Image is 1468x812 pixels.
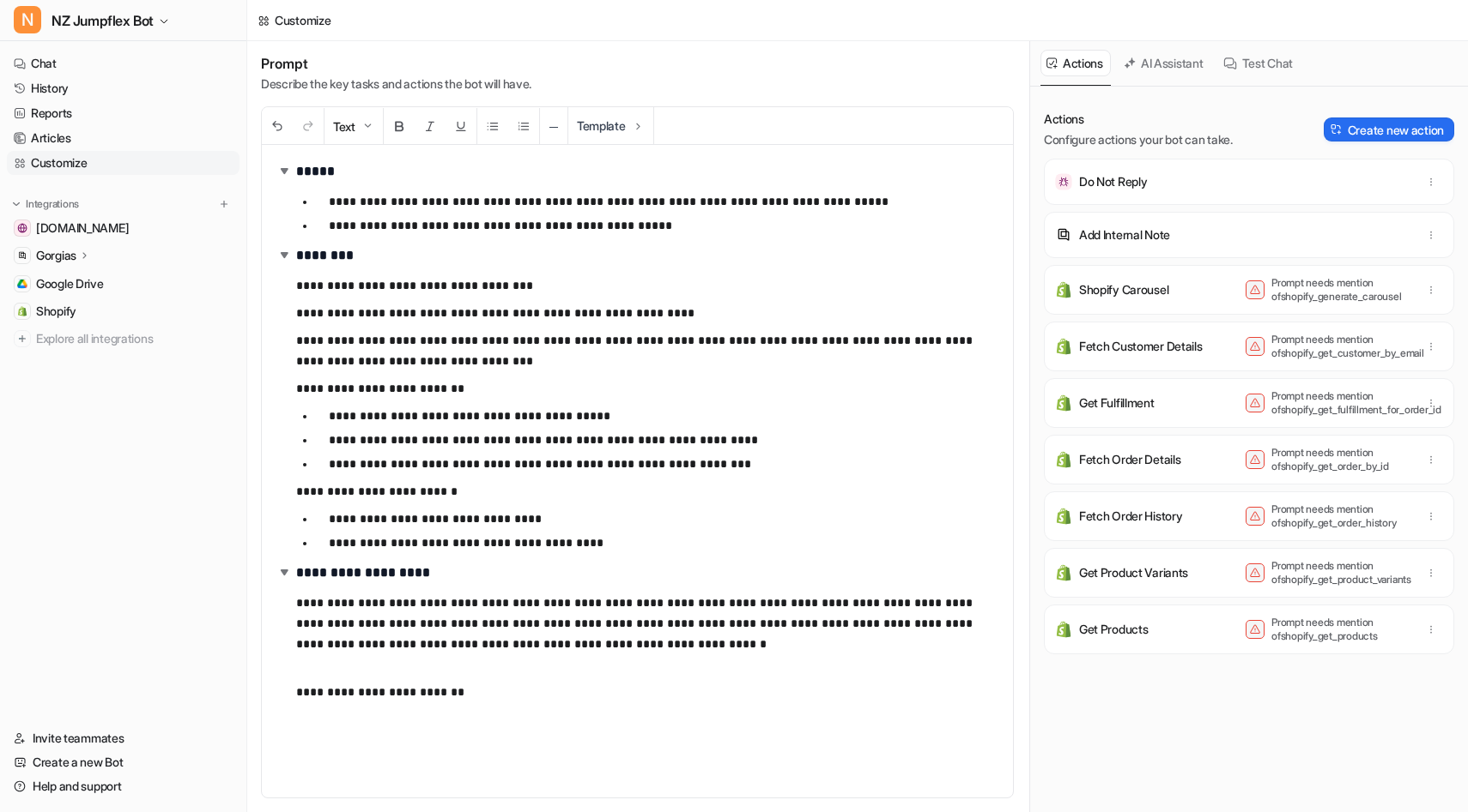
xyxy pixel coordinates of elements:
[261,75,531,93] p: Describe the key tasks and actions the bot will have.
[1079,508,1183,525] p: Fetch Order History
[508,108,539,145] button: Ordered List
[1217,50,1300,76] button: Test Chat
[1079,451,1181,468] p: Fetch Order Details
[1055,451,1072,468] img: Fetch Order Details icon
[1331,123,1343,135] img: Create action
[52,9,154,33] span: NZ Jumpflex Bot
[1271,502,1409,530] p: Prompt needs mention of shopify_get_order_history
[517,119,531,133] img: Ordered List
[1079,281,1169,298] p: Shopify Carousel
[1079,226,1170,244] p: Add Internal Note
[7,774,240,798] a: Help and support
[14,330,31,347] img: explore all integrations
[540,108,567,145] button: ─
[17,279,27,289] img: Google Drive
[1271,446,1409,473] p: Prompt needs mention of shopify_get_order_by_id
[270,119,284,133] img: Undo
[1079,394,1155,412] p: Get Fulfillment
[36,247,76,264] p: Gorgias
[1271,333,1409,360] p: Prompt needs mention of shopify_get_customer_by_email
[7,216,240,240] a: www.jumpflex.co.nz[DOMAIN_NAME]
[7,151,240,175] a: Customize
[36,303,76,320] span: Shopify
[7,126,240,150] a: Articles
[218,198,230,210] img: menu_add.svg
[276,563,293,580] img: expand-arrow.svg
[1044,111,1233,128] p: Actions
[446,108,476,145] button: Underline
[261,55,531,72] h1: Prompt
[1079,173,1148,190] p: Do Not Reply
[7,76,240,100] a: History
[1055,564,1072,581] img: Get Product Variants icon
[276,246,293,263] img: expand-arrow.svg
[17,306,27,316] img: Shopify
[1055,621,1072,638] img: Get Products icon
[1324,117,1454,141] button: Create new action
[7,327,240,351] a: Explore all integrations
[1055,394,1072,412] img: Get Fulfillment icon
[1271,389,1409,417] p: Prompt needs mention of shopify_get_fulfillment_for_order_id
[17,250,27,261] img: Gorgias
[361,119,374,133] img: Dropdown Down Arrow
[631,119,645,133] img: Template
[36,325,233,352] span: Explore all integrations
[454,119,468,133] img: Underline
[568,107,653,144] button: Template
[1271,616,1409,643] p: Prompt needs mention of shopify_get_products
[17,223,27,233] img: www.jumpflex.co.nz
[7,51,240,75] a: Chat
[384,108,415,145] button: Bold
[7,272,240,296] a: Google DriveGoogle Drive
[1079,564,1188,581] p: Get Product Variants
[7,299,240,323] a: ShopifyShopify
[262,108,293,145] button: Undo
[1079,338,1203,355] p: Fetch Customer Details
[423,119,437,133] img: Italic
[1055,173,1072,190] img: Do Not Reply icon
[486,119,500,133] img: Unordered List
[415,108,446,145] button: Italic
[7,750,240,774] a: Create a new Bot
[1271,276,1409,304] p: Prompt needs mention of shopify_generate_carousel
[7,195,84,213] button: Integrations
[10,198,22,210] img: expand menu
[1055,508,1072,525] img: Fetch Order History icon
[14,6,41,33] span: N
[1055,338,1072,355] img: Fetch Customer Details icon
[392,119,406,133] img: Bold
[7,726,240,750] a: Invite teammates
[477,108,508,145] button: Unordered List
[1040,50,1111,76] button: Actions
[325,108,383,145] button: Text
[276,162,293,179] img: expand-arrow.svg
[1055,226,1072,244] img: Add Internal Note icon
[275,11,331,29] div: Customize
[1271,559,1409,586] p: Prompt needs mention of shopify_get_product_variants
[1055,281,1072,298] img: Shopify Carousel icon
[1079,621,1149,638] p: Get Products
[1044,131,1233,148] p: Configure actions your bot can take.
[26,197,79,211] p: Integrations
[301,119,315,133] img: Redo
[293,108,324,145] button: Redo
[1118,50,1211,76] button: AI Assistant
[7,101,240,125] a: Reports
[36,220,129,237] span: [DOMAIN_NAME]
[36,275,104,292] span: Google Drive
